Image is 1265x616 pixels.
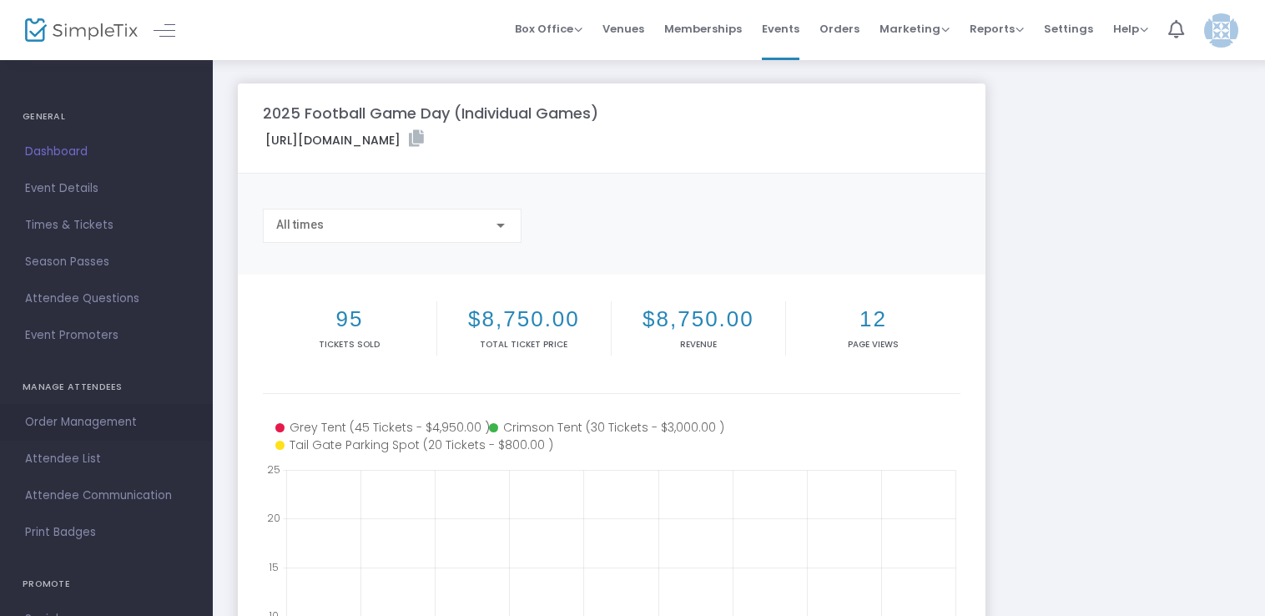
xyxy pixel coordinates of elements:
p: Tickets sold [266,338,433,351]
span: Order Management [25,412,188,433]
p: Revenue [615,338,782,351]
span: Help [1113,21,1148,37]
span: Attendee List [25,448,188,470]
span: Attendee Questions [25,288,188,310]
h4: MANAGE ATTENDEES [23,371,190,404]
span: Attendee Communication [25,485,188,507]
span: Dashboard [25,141,188,163]
p: Page Views [789,338,957,351]
m-panel-title: 2025 Football Game Day (Individual Games) [263,102,598,124]
span: All times [276,218,324,231]
h2: 95 [266,306,433,332]
span: Box Office [515,21,582,37]
span: Venues [602,8,644,50]
span: Season Passes [25,251,188,273]
span: Reports [970,21,1024,37]
text: 20 [267,511,280,525]
text: 25 [267,462,280,477]
h2: $8,750.00 [615,306,782,332]
span: Orders [819,8,859,50]
span: Settings [1044,8,1093,50]
h4: GENERAL [23,100,190,134]
h2: $8,750.00 [441,306,607,332]
span: Marketing [879,21,950,37]
label: [URL][DOMAIN_NAME] [265,130,424,149]
span: Print Badges [25,522,188,543]
h4: PROMOTE [23,568,190,601]
span: Event Promoters [25,325,188,346]
span: Event Details [25,178,188,199]
span: Times & Tickets [25,215,188,236]
span: Memberships [664,8,742,50]
span: Events [762,8,799,50]
p: Total Ticket Price [441,338,607,351]
text: 15 [269,559,279,573]
h2: 12 [789,306,957,332]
